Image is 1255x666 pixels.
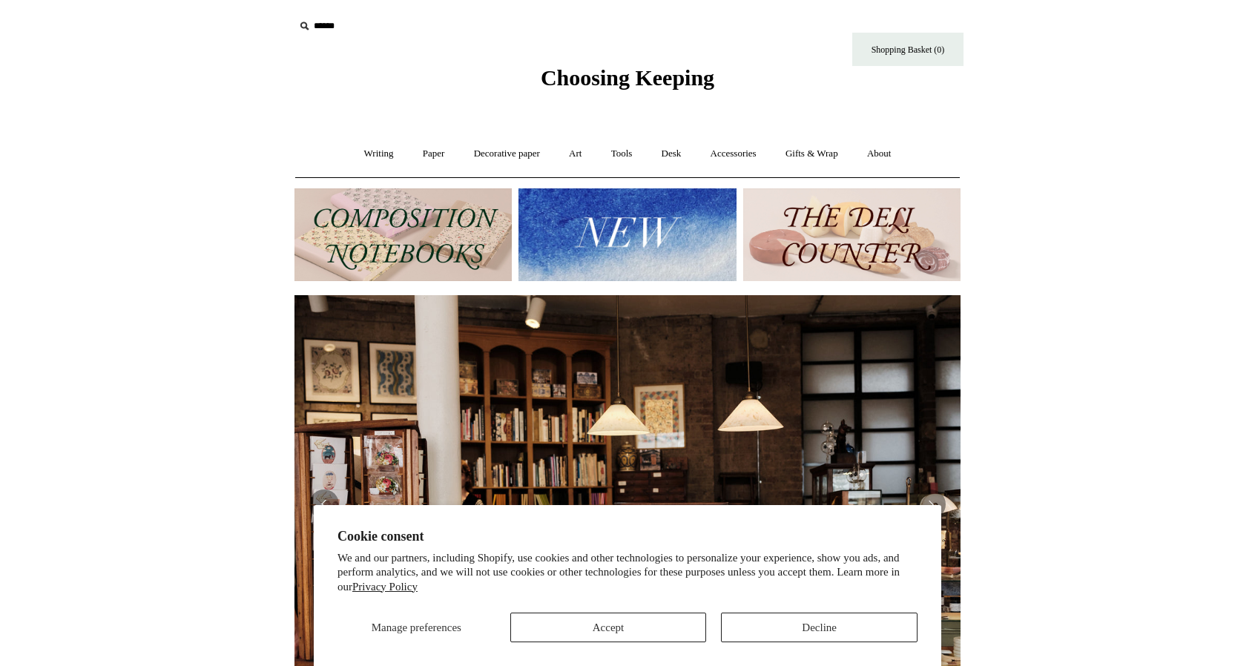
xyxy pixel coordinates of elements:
[743,188,961,281] img: The Deli Counter
[510,613,707,642] button: Accept
[556,134,595,174] a: Art
[648,134,695,174] a: Desk
[852,33,964,66] a: Shopping Basket (0)
[337,529,918,544] h2: Cookie consent
[352,581,418,593] a: Privacy Policy
[294,188,512,281] img: 202302 Composition ledgers.jpg__PID:69722ee6-fa44-49dd-a067-31375e5d54ec
[721,613,918,642] button: Decline
[461,134,553,174] a: Decorative paper
[409,134,458,174] a: Paper
[916,489,946,519] button: Next
[351,134,407,174] a: Writing
[337,551,918,595] p: We and our partners, including Shopify, use cookies and other technologies to personalize your ex...
[697,134,770,174] a: Accessories
[337,613,495,642] button: Manage preferences
[598,134,646,174] a: Tools
[772,134,852,174] a: Gifts & Wrap
[541,77,714,88] a: Choosing Keeping
[309,489,339,519] button: Previous
[518,188,736,281] img: New.jpg__PID:f73bdf93-380a-4a35-bcfe-7823039498e1
[541,65,714,90] span: Choosing Keeping
[854,134,905,174] a: About
[372,622,461,633] span: Manage preferences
